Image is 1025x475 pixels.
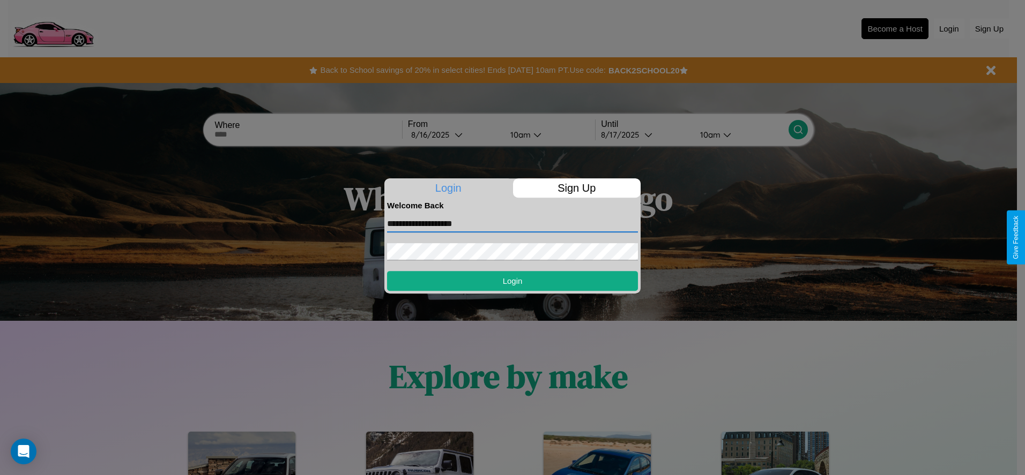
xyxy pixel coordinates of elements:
[11,439,36,464] div: Open Intercom Messenger
[513,178,641,198] p: Sign Up
[387,201,638,210] h4: Welcome Back
[1012,216,1020,259] div: Give Feedback
[387,271,638,291] button: Login
[384,178,512,198] p: Login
